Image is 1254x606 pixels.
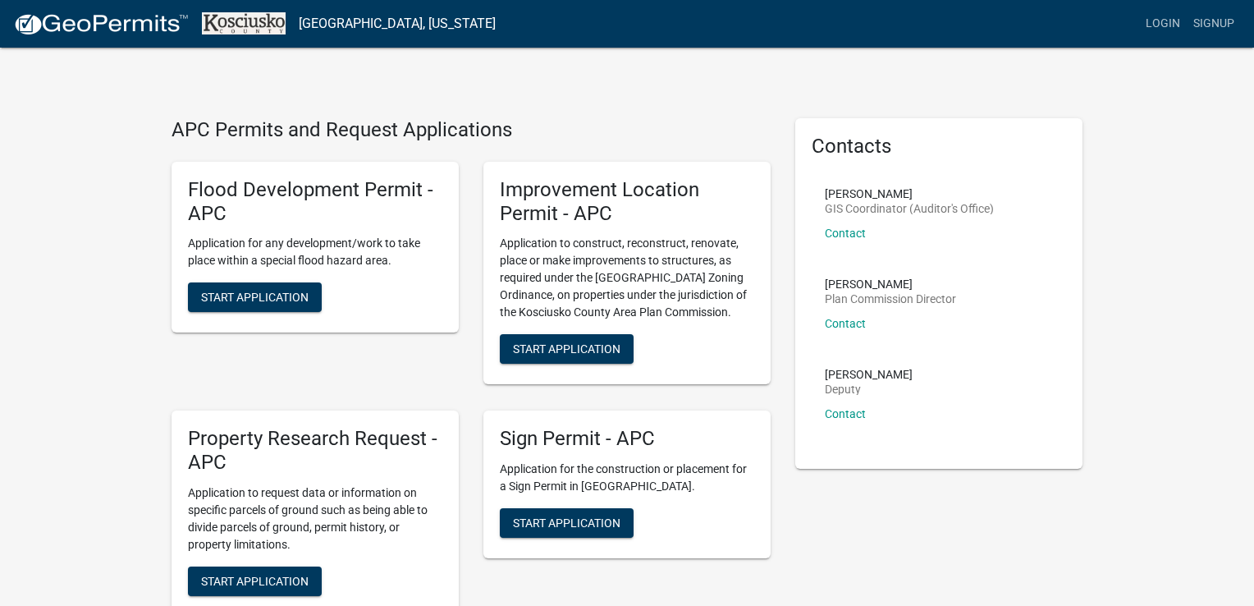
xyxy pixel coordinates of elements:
button: Start Application [188,282,322,312]
span: Start Application [513,516,620,530]
p: Application to construct, reconstruct, renovate, place or make improvements to structures, as req... [500,235,754,321]
p: GIS Coordinator (Auditor's Office) [825,203,994,214]
a: Contact [825,227,866,240]
span: Start Application [201,574,309,587]
h5: Improvement Location Permit - APC [500,178,754,226]
h5: Property Research Request - APC [188,427,442,475]
button: Start Application [500,334,634,364]
p: Deputy [825,383,913,395]
h5: Contacts [812,135,1066,158]
p: [PERSON_NAME] [825,278,956,290]
h5: Flood Development Permit - APC [188,178,442,226]
p: Application to request data or information on specific parcels of ground such as being able to di... [188,484,442,553]
a: Contact [825,317,866,330]
p: [PERSON_NAME] [825,369,913,380]
a: [GEOGRAPHIC_DATA], [US_STATE] [299,10,496,38]
p: Plan Commission Director [825,293,956,305]
h5: Sign Permit - APC [500,427,754,451]
span: Start Application [201,291,309,304]
span: Start Application [513,342,620,356]
button: Start Application [188,567,322,596]
a: Signup [1187,8,1241,39]
p: [PERSON_NAME] [825,188,994,200]
p: Application for any development/work to take place within a special flood hazard area. [188,235,442,269]
h4: APC Permits and Request Applications [172,118,771,142]
p: Application for the construction or placement for a Sign Permit in [GEOGRAPHIC_DATA]. [500,461,754,495]
button: Start Application [500,508,634,538]
a: Contact [825,407,866,420]
img: Kosciusko County, Indiana [202,12,286,34]
a: Login [1139,8,1187,39]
